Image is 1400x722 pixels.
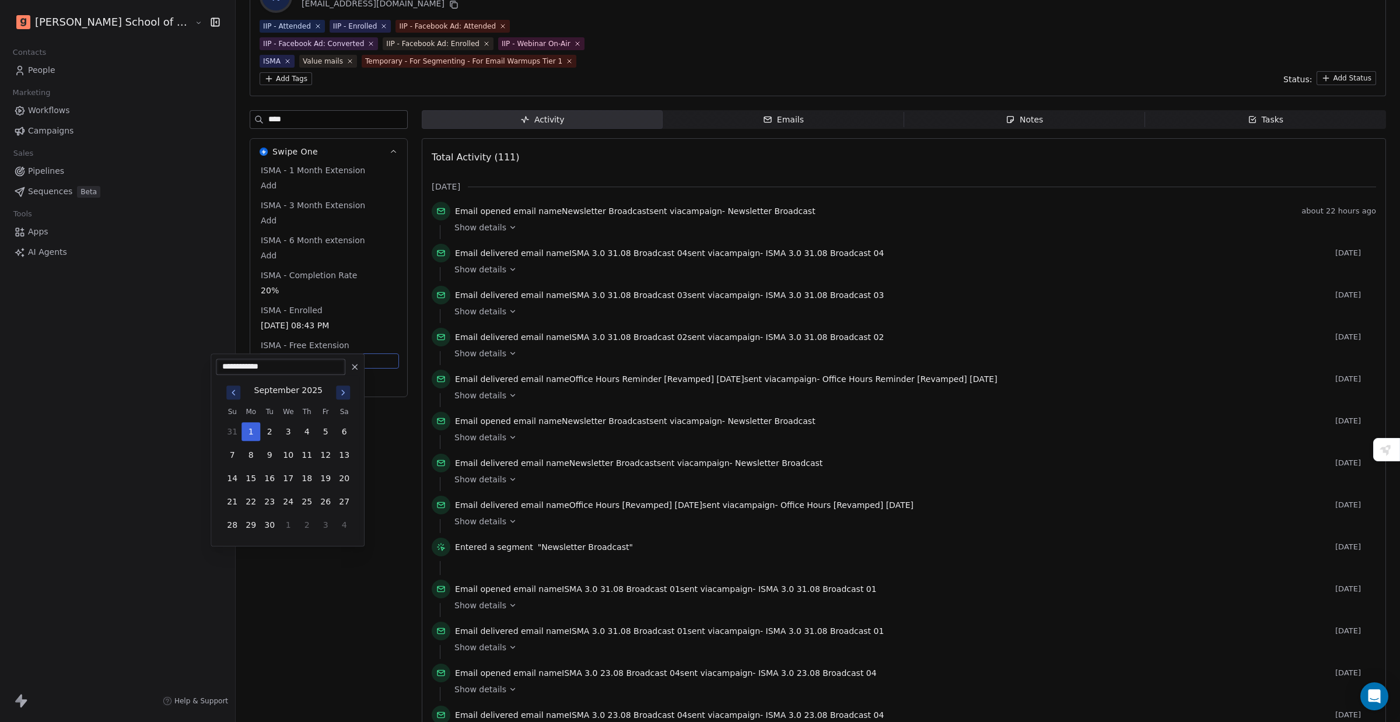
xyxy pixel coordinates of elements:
[335,446,353,464] button: 13
[223,422,242,441] button: 31
[279,469,297,488] button: 17
[335,469,353,488] button: 20
[335,422,353,441] button: 6
[242,406,260,418] th: Monday
[297,469,316,488] button: 18
[242,469,260,488] button: 15
[279,492,297,511] button: 24
[297,446,316,464] button: 11
[316,492,335,511] button: 26
[316,422,335,441] button: 5
[242,516,260,534] button: 29
[242,446,260,464] button: 8
[279,406,297,418] th: Wednesday
[297,492,316,511] button: 25
[223,446,242,464] button: 7
[260,422,279,441] button: 2
[297,406,316,418] th: Thursday
[297,422,316,441] button: 4
[260,406,279,418] th: Tuesday
[223,492,242,511] button: 21
[335,384,351,401] button: Go to next month
[260,469,279,488] button: 16
[225,384,242,401] button: Go to previous month
[242,422,260,441] button: 1
[316,516,335,534] button: 3
[279,446,297,464] button: 10
[335,406,353,418] th: Saturday
[223,469,242,488] button: 14
[297,516,316,534] button: 2
[223,406,242,418] th: Sunday
[335,492,353,511] button: 27
[260,492,279,511] button: 23
[316,469,335,488] button: 19
[279,422,297,441] button: 3
[316,406,335,418] th: Friday
[260,446,279,464] button: 9
[316,446,335,464] button: 12
[223,516,242,534] button: 28
[260,516,279,534] button: 30
[279,516,297,534] button: 1
[335,516,353,534] button: 4
[242,492,260,511] button: 22
[254,384,323,397] div: September 2025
